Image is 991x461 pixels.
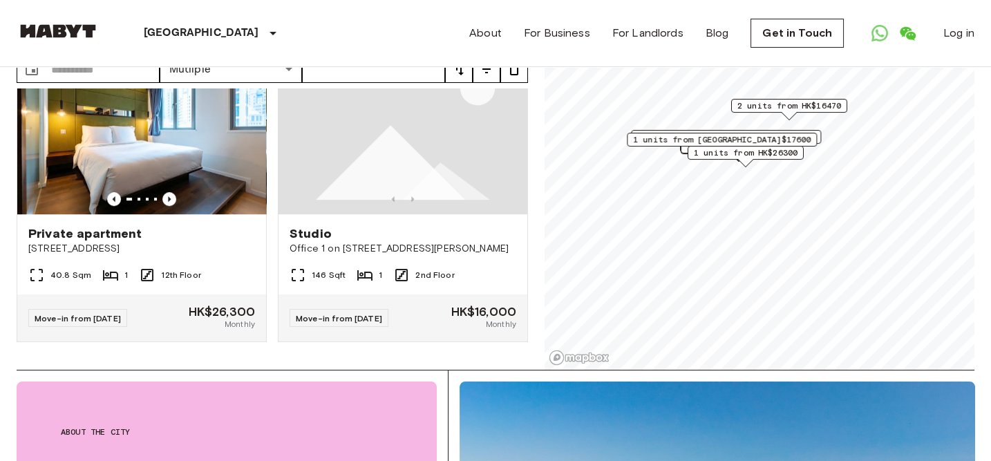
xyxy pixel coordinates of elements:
span: 2 units from [GEOGRAPHIC_DATA]$16000 [637,131,815,143]
a: For Business [524,25,590,41]
a: Placeholder imagePrevious imagePrevious imageStudioOffice 1 on [STREET_ADDRESS][PERSON_NAME]146 S... [278,48,528,342]
div: Map marker [688,146,804,167]
span: 40.8 Sqm [50,269,91,281]
span: 146 Sqft [312,269,346,281]
button: tune [473,55,500,83]
span: 1 units from [GEOGRAPHIC_DATA]$17600 [633,133,811,146]
div: Mutliple [160,55,303,83]
button: Choose date [18,55,46,83]
span: 2nd Floor [415,269,454,281]
a: About [469,25,502,41]
span: 1 [124,269,128,281]
img: Placeholder image [279,48,527,214]
span: 1 units from HK$26300 [694,147,797,159]
span: HK$16,000 [451,305,516,318]
a: Log in [943,25,974,41]
span: Office 1 on [STREET_ADDRESS][PERSON_NAME] [290,242,516,256]
a: Blog [706,25,729,41]
span: Studio [290,225,332,242]
button: Previous image [107,192,121,206]
span: Monthly [225,318,255,330]
img: Habyt [17,24,100,38]
a: Get in Touch [751,19,844,48]
a: For Landlords [612,25,683,41]
a: Mapbox logo [549,350,610,366]
a: Open WhatsApp [866,19,894,47]
span: [STREET_ADDRESS] [28,242,255,256]
img: Marketing picture of unit HK-01-054-010-01 [17,48,266,214]
div: Map marker [631,130,821,151]
span: Private apartment [28,225,142,242]
button: Previous image [162,192,176,206]
div: Map marker [627,133,817,154]
span: Move-in from [DATE] [296,313,382,323]
a: Marketing picture of unit HK-01-054-010-01Previous imagePrevious imagePrivate apartment[STREET_AD... [17,48,267,342]
span: 12th Floor [161,269,201,281]
span: About the city [61,426,393,438]
span: HK$26,300 [189,305,255,318]
span: Monthly [486,318,516,330]
div: Map marker [731,99,847,120]
button: tune [500,55,528,83]
span: 2 units from HK$16470 [737,100,841,112]
button: tune [445,55,473,83]
span: 1 [379,269,382,281]
span: Move-in from [DATE] [35,313,121,323]
p: [GEOGRAPHIC_DATA] [144,25,259,41]
a: Open WeChat [894,19,921,47]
